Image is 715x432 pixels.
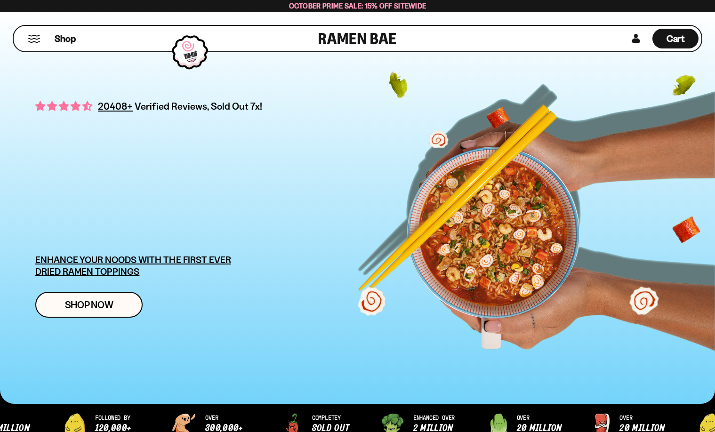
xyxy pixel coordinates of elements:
[55,29,76,48] a: Shop
[55,32,76,45] span: Shop
[98,99,133,113] span: 20408+
[652,26,699,51] div: Cart
[35,292,143,318] a: Shop Now
[28,35,40,43] button: Mobile Menu Trigger
[667,33,685,44] span: Cart
[135,100,262,112] span: Verified Reviews, Sold Out 7x!
[65,300,113,310] span: Shop Now
[289,1,426,10] span: October Prime Sale: 15% off Sitewide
